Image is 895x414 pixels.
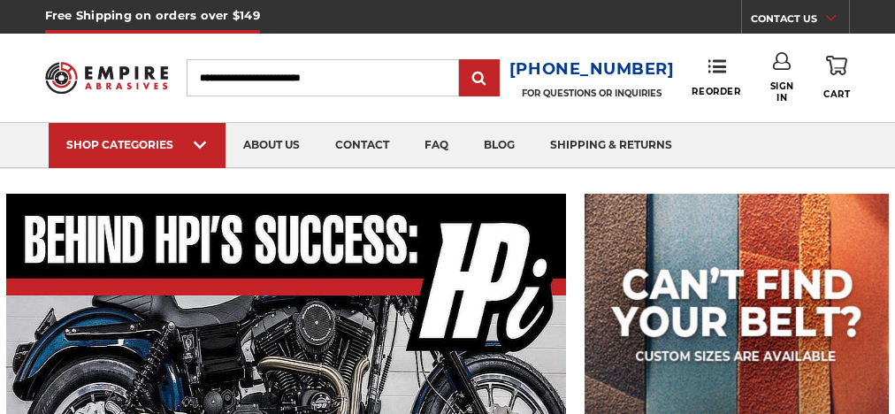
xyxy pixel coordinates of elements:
a: about us [226,123,317,168]
span: Cart [823,88,850,100]
a: Cart [823,52,850,103]
p: FOR QUESTIONS OR INQUIRIES [509,88,675,99]
input: Submit [462,61,497,96]
img: Empire Abrasives [45,54,169,103]
a: [PHONE_NUMBER] [509,57,675,82]
a: CONTACT US [751,9,849,34]
a: faq [407,123,466,168]
a: Reorder [692,58,740,96]
span: Reorder [692,86,740,97]
div: SHOP CATEGORIES [66,138,208,151]
span: Sign In [764,80,800,103]
a: contact [317,123,407,168]
a: blog [466,123,532,168]
a: shipping & returns [532,123,690,168]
